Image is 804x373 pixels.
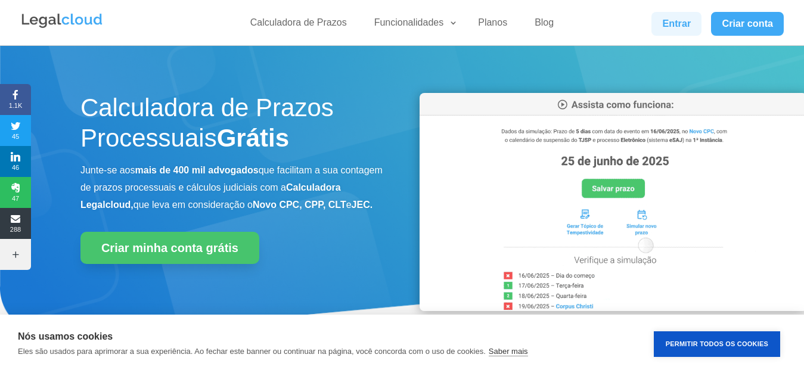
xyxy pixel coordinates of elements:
[253,200,346,210] b: Novo CPC, CPP, CLT
[217,124,289,152] strong: Grátis
[80,232,259,264] a: Criar minha conta grátis
[18,347,486,356] p: Eles são usados para aprimorar a sua experiência. Ao fechar este banner ou continuar na página, v...
[471,17,514,34] a: Planos
[352,200,373,210] b: JEC.
[80,182,341,210] b: Calculadora Legalcloud,
[80,162,384,213] p: Junte-se aos que facilitam a sua contagem de prazos processuais e cálculos judiciais com a que le...
[20,21,104,32] a: Logo da Legalcloud
[80,93,384,159] h1: Calculadora de Prazos Processuais
[527,17,561,34] a: Blog
[651,12,701,36] a: Entrar
[20,12,104,30] img: Legalcloud Logo
[243,17,354,34] a: Calculadora de Prazos
[711,12,784,36] a: Criar conta
[18,331,113,341] strong: Nós usamos cookies
[654,331,780,357] button: Permitir Todos os Cookies
[367,17,458,34] a: Funcionalidades
[489,347,528,356] a: Saber mais
[135,165,259,175] b: mais de 400 mil advogados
